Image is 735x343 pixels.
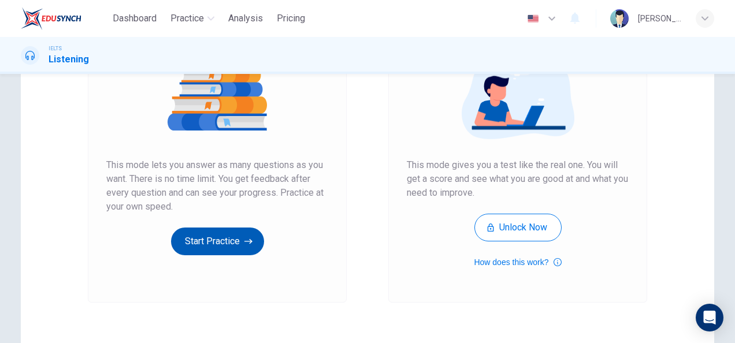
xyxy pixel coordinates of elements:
button: Dashboard [108,8,161,29]
span: Dashboard [113,12,157,25]
img: en [526,14,540,23]
span: Pricing [277,12,305,25]
span: Practice [170,12,204,25]
div: Open Intercom Messenger [696,304,723,331]
span: This mode lets you answer as many questions as you want. There is no time limit. You get feedback... [106,158,328,214]
div: [PERSON_NAME] [638,12,682,25]
img: Profile picture [610,9,629,28]
span: This mode gives you a test like the real one. You will get a score and see what you are good at a... [407,158,629,200]
span: IELTS [49,44,62,53]
button: Analysis [224,8,268,29]
button: Unlock Now [474,214,562,241]
button: Practice [166,8,219,29]
button: Pricing [272,8,310,29]
a: EduSynch logo [21,7,108,30]
img: EduSynch logo [21,7,81,30]
button: How does this work? [474,255,561,269]
button: Start Practice [171,228,264,255]
span: Analysis [228,12,263,25]
h1: Listening [49,53,89,66]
